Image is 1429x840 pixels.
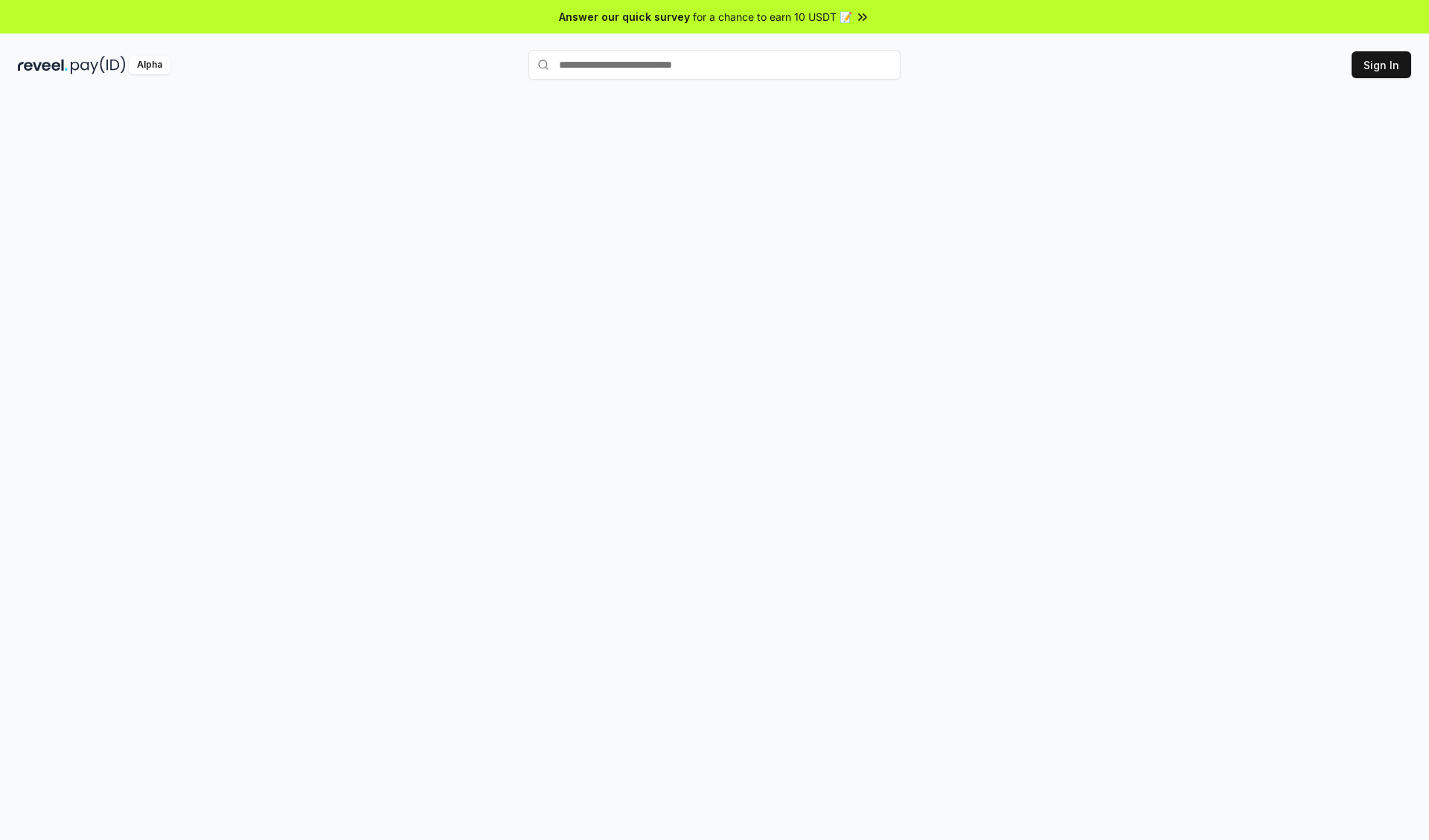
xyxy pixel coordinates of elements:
div: Alpha [129,56,170,74]
span: for a chance to earn 10 USDT 📝 [693,9,852,25]
img: reveel_dark [18,56,68,74]
img: pay_id [71,56,126,74]
span: Answer our quick survey [559,9,690,25]
button: Sign In [1352,51,1411,78]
